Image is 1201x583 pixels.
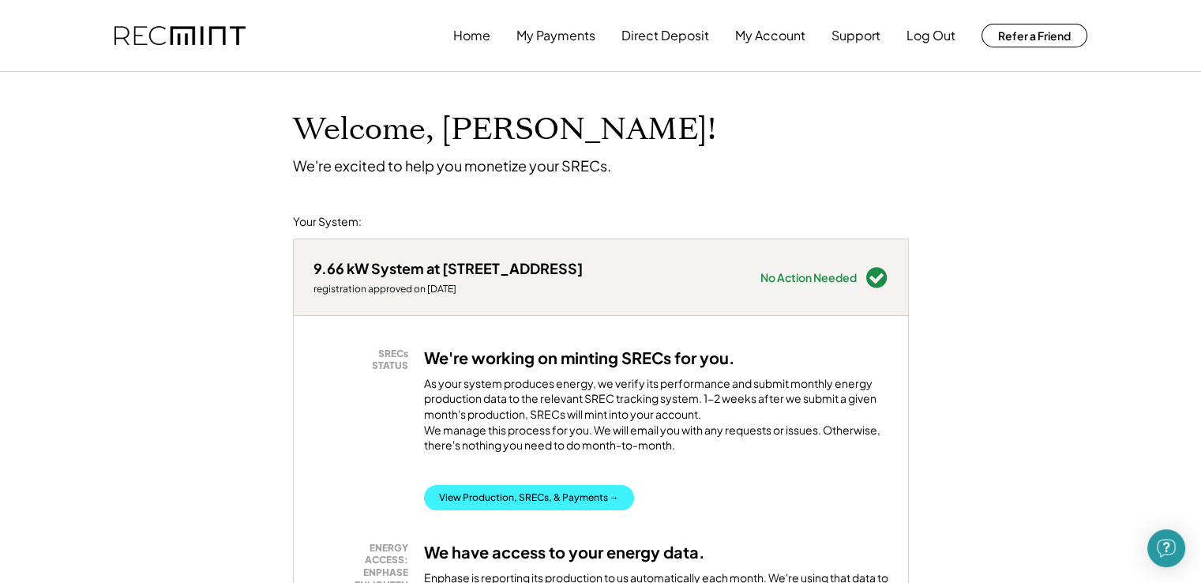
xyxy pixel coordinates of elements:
h3: We're working on minting SRECs for you. [424,348,735,368]
button: View Production, SRECs, & Payments → [424,485,634,510]
div: Open Intercom Messenger [1147,529,1185,567]
button: Direct Deposit [621,20,709,51]
div: SRECs STATUS [321,348,408,372]
div: As your system produces energy, we verify its performance and submit monthly energy production da... [424,376,888,461]
button: Log Out [906,20,955,51]
h3: We have access to your energy data. [424,542,705,562]
button: Refer a Friend [981,24,1087,47]
div: registration approved on [DATE] [313,283,583,295]
div: We're excited to help you monetize your SRECs. [293,156,611,175]
button: Home [453,20,490,51]
button: Support [831,20,880,51]
h1: Welcome, [PERSON_NAME]! [293,111,716,149]
img: recmint-logotype%403x.png [114,26,246,46]
div: No Action Needed [760,272,857,283]
button: My Account [735,20,805,51]
div: Your System: [293,214,362,230]
button: My Payments [516,20,595,51]
div: 9.66 kW System at [STREET_ADDRESS] [313,259,583,277]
